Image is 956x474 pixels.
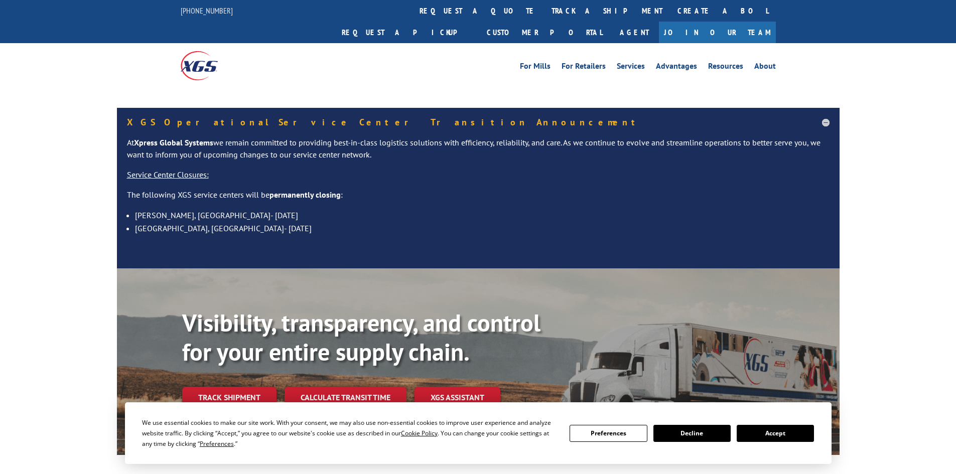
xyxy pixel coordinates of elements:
a: About [754,62,776,73]
a: For Retailers [562,62,606,73]
button: Preferences [570,425,647,442]
u: Service Center Closures: [127,170,209,180]
button: Decline [653,425,731,442]
span: Cookie Policy [401,429,438,437]
strong: Xpress Global Systems [134,137,213,147]
a: Customer Portal [479,22,610,43]
h5: XGS Operational Service Center Transition Announcement [127,118,830,127]
a: Calculate transit time [285,387,406,408]
a: Request a pickup [334,22,479,43]
a: Services [617,62,645,73]
button: Accept [737,425,814,442]
div: We use essential cookies to make our site work. With your consent, we may also use non-essential ... [142,417,558,449]
div: Cookie Consent Prompt [125,402,832,464]
a: Agent [610,22,659,43]
li: [PERSON_NAME], [GEOGRAPHIC_DATA]- [DATE] [135,209,830,222]
a: XGS ASSISTANT [415,387,500,408]
b: Visibility, transparency, and control for your entire supply chain. [182,307,540,367]
a: Advantages [656,62,697,73]
li: [GEOGRAPHIC_DATA], [GEOGRAPHIC_DATA]- [DATE] [135,222,830,235]
span: Preferences [200,439,234,448]
p: The following XGS service centers will be : [127,189,830,209]
a: [PHONE_NUMBER] [181,6,233,16]
a: Resources [708,62,743,73]
a: Join Our Team [659,22,776,43]
a: Track shipment [182,387,277,408]
p: At we remain committed to providing best-in-class logistics solutions with efficiency, reliabilit... [127,137,830,169]
strong: permanently closing [269,190,341,200]
a: For Mills [520,62,551,73]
